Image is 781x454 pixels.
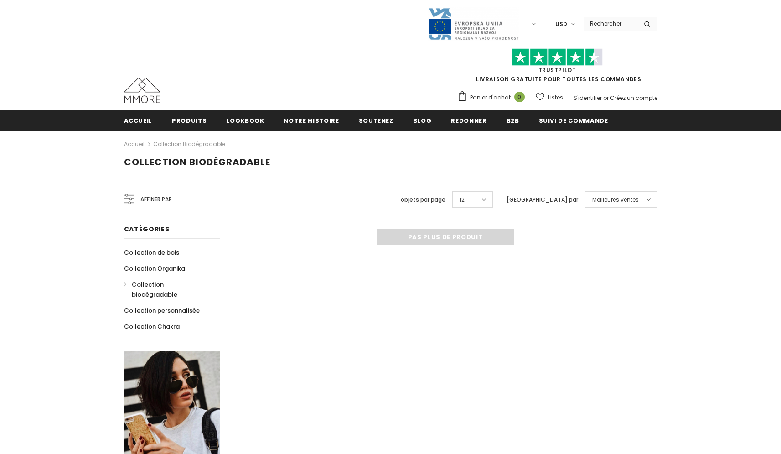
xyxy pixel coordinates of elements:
[592,195,639,204] span: Meilleures ventes
[359,116,393,125] span: soutenez
[124,245,179,261] a: Collection de bois
[284,116,339,125] span: Notre histoire
[413,110,432,130] a: Blog
[539,110,608,130] a: Suivi de commande
[574,94,602,102] a: S'identifier
[172,116,207,125] span: Produits
[514,92,525,102] span: 0
[507,195,578,204] label: [GEOGRAPHIC_DATA] par
[507,116,519,125] span: B2B
[507,110,519,130] a: B2B
[451,116,486,125] span: Redonner
[413,116,432,125] span: Blog
[124,156,270,168] span: Collection biodégradable
[124,277,210,303] a: Collection biodégradable
[548,93,563,102] span: Listes
[460,195,465,204] span: 12
[603,94,609,102] span: or
[124,261,185,277] a: Collection Organika
[451,110,486,130] a: Redonner
[512,48,603,66] img: Faites confiance aux étoiles pilotes
[555,20,567,29] span: USD
[536,89,563,105] a: Listes
[124,78,160,103] img: Cas MMORE
[124,224,170,234] span: Catégories
[428,7,519,41] img: Javni Razpis
[584,17,637,30] input: Search Site
[124,110,153,130] a: Accueil
[124,322,180,331] span: Collection Chakra
[610,94,657,102] a: Créez un compte
[124,306,200,315] span: Collection personnalisée
[538,66,576,74] a: TrustPilot
[140,194,172,204] span: Affiner par
[226,110,264,130] a: Lookbook
[124,248,179,257] span: Collection de bois
[457,91,529,104] a: Panier d'achat 0
[401,195,445,204] label: objets par page
[457,52,657,83] span: LIVRAISON GRATUITE POUR TOUTES LES COMMANDES
[428,20,519,27] a: Javni Razpis
[359,110,393,130] a: soutenez
[124,318,180,334] a: Collection Chakra
[470,93,511,102] span: Panier d'achat
[539,116,608,125] span: Suivi de commande
[124,303,200,318] a: Collection personnalisée
[124,264,185,273] span: Collection Organika
[153,140,225,148] a: Collection biodégradable
[226,116,264,125] span: Lookbook
[284,110,339,130] a: Notre histoire
[132,280,177,299] span: Collection biodégradable
[124,116,153,125] span: Accueil
[172,110,207,130] a: Produits
[124,139,145,150] a: Accueil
